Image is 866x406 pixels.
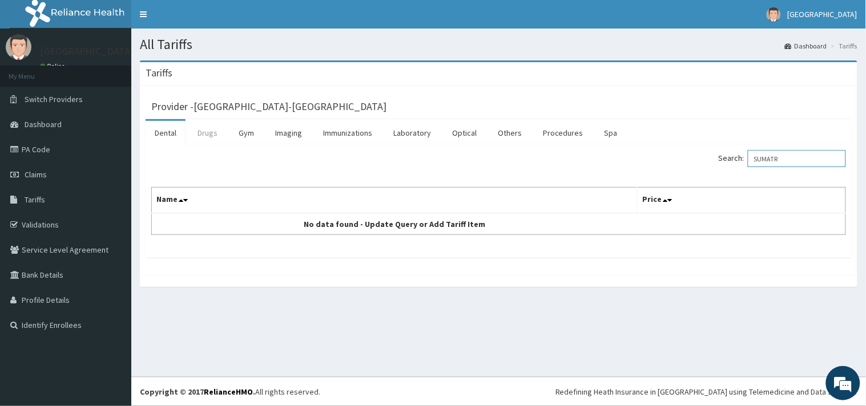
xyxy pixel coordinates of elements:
a: Laboratory [384,121,440,145]
td: No data found - Update Query or Add Tariff Item [152,213,638,235]
strong: Copyright © 2017 . [140,387,255,397]
div: Minimize live chat window [187,6,215,33]
a: Gym [229,121,263,145]
a: Spa [595,121,627,145]
div: Chat with us now [59,64,192,79]
a: Dental [146,121,186,145]
label: Search: [719,150,846,167]
img: User Image [767,7,781,22]
div: Redefining Heath Insurance in [GEOGRAPHIC_DATA] using Telemedicine and Data Science! [555,386,857,397]
span: Claims [25,169,47,180]
input: Search: [748,150,846,167]
span: Tariffs [25,194,45,205]
span: We're online! [66,127,158,242]
a: Online [40,62,67,70]
th: Name [152,188,638,214]
p: [GEOGRAPHIC_DATA] [40,46,134,56]
a: Drugs [188,121,227,145]
h3: Provider - [GEOGRAPHIC_DATA]-[GEOGRAPHIC_DATA] [151,101,386,112]
h1: All Tariffs [140,37,857,52]
a: Dashboard [785,41,827,51]
a: Imaging [266,121,311,145]
textarea: Type your message and hit 'Enter' [6,278,217,318]
span: Dashboard [25,119,62,129]
h3: Tariffs [146,68,172,78]
th: Price [638,188,846,214]
footer: All rights reserved. [131,377,866,406]
a: Optical [443,121,486,145]
img: User Image [6,34,31,60]
a: Immunizations [314,121,381,145]
a: Procedures [534,121,593,145]
span: [GEOGRAPHIC_DATA] [788,9,857,19]
img: d_794563401_company_1708531726252_794563401 [21,57,46,86]
span: Switch Providers [25,94,83,104]
li: Tariffs [828,41,857,51]
a: RelianceHMO [204,387,253,397]
a: Others [489,121,531,145]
